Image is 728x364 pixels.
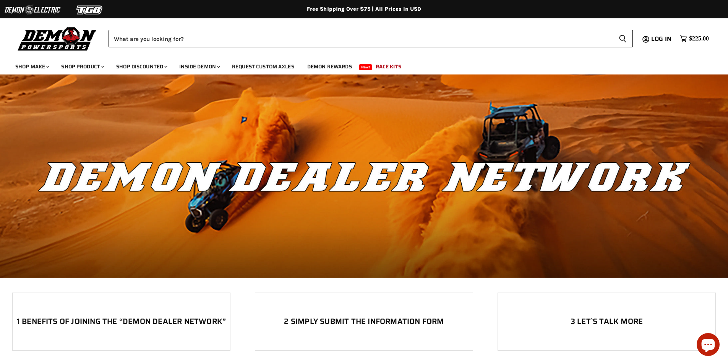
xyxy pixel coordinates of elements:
[10,59,54,74] a: Shop Make
[370,59,407,74] a: Race Kits
[55,59,109,74] a: Shop Product
[109,30,613,47] input: Search
[676,33,713,44] a: $225.00
[226,59,300,74] a: Request Custom Axles
[648,36,676,42] a: Log in
[651,34,671,44] span: Log in
[15,25,99,52] img: Demon Powersports
[13,317,230,326] h2: 1 Benefits of joining the “Demon Dealer Network”
[110,59,172,74] a: Shop Discounted
[61,3,118,17] img: TGB Logo 2
[173,59,225,74] a: Inside Demon
[109,30,633,47] form: Product
[302,59,358,74] a: Demon Rewards
[613,30,633,47] button: Search
[10,56,707,74] ul: Main menu
[498,317,716,326] h2: 3 Let`s Talk More
[359,64,372,70] span: New!
[255,317,473,326] h2: 2 Simply submit the information form
[689,35,709,42] span: $225.00
[4,3,61,17] img: Demon Electric Logo 2
[694,333,722,358] inbox-online-store-chat: Shopify online store chat
[58,6,670,13] div: Free Shipping Over $75 | All Prices In USD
